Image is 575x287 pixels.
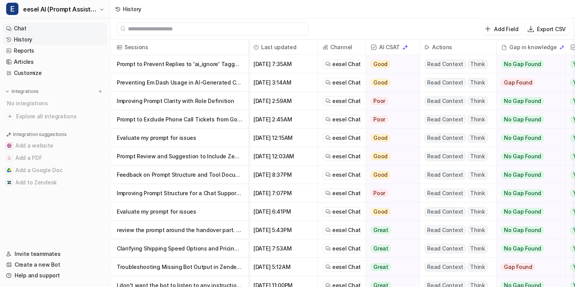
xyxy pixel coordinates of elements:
img: eeselChat [325,61,331,67]
button: Poor [366,92,415,110]
button: Good [366,129,415,147]
span: eesel Chat [332,153,361,160]
span: Poor [371,189,388,197]
button: Good [366,73,415,92]
span: Read Context [424,96,466,106]
button: Poor [366,184,415,202]
span: [DATE] 7:07PM [252,184,315,202]
a: History [3,34,107,45]
button: No Gap Found [497,166,560,184]
button: Great [366,258,415,276]
button: No Gap Found [497,239,560,258]
a: eesel Chat [325,97,358,105]
img: eeselChat [325,246,331,251]
span: No Gap Found [501,226,544,234]
span: Read Context [424,115,466,124]
span: [DATE] 2:59AM [252,92,315,110]
span: E [6,3,18,15]
p: Export CSV [537,25,566,33]
span: Good [371,208,390,216]
span: No Gap Found [501,153,544,160]
button: No Gap Found [497,184,560,202]
span: No Gap Found [501,97,544,105]
a: eesel Chat [325,153,358,160]
button: Poor [366,110,415,129]
img: Add a Google Doc [7,168,12,173]
p: Evaluate my prompt for issues [117,202,242,221]
span: Gap Found [501,79,535,86]
a: Chat [3,23,107,34]
span: No Gap Found [501,134,544,142]
a: eesel Chat [325,134,358,142]
span: Channel [321,40,363,55]
p: Troubleshooting Missing Bot Output in Zendesk Integration [117,258,242,276]
span: No Gap Found [501,208,544,216]
span: Think [467,207,488,216]
span: No Gap Found [501,245,544,252]
span: eesel AI (Prompt Assistant) [23,4,97,15]
img: eeselChat [325,209,331,214]
h2: Actions [432,40,452,55]
span: Read Context [424,262,466,272]
a: eesel Chat [325,263,358,271]
span: Great [371,245,391,252]
span: Explore all integrations [16,110,104,123]
img: eeselChat [325,227,331,233]
a: eesel Chat [325,79,358,86]
p: Integration suggestions [13,131,66,138]
span: Read Context [424,207,466,216]
span: eesel Chat [332,226,361,234]
a: eesel Chat [325,208,358,216]
span: [DATE] 12:15AM [252,129,315,147]
button: Good [366,166,415,184]
span: No Gap Found [501,189,544,197]
span: Great [371,263,391,271]
span: [DATE] 2:45AM [252,110,315,129]
span: Think [467,60,488,69]
span: Poor [371,116,388,123]
button: Add to ZendeskAdd to Zendesk [3,176,107,189]
span: Read Context [424,133,466,143]
button: Gap Found [497,258,560,276]
img: eeselChat [325,98,331,104]
button: No Gap Found [497,221,560,239]
button: Good [366,147,415,166]
span: eesel Chat [332,134,361,142]
button: No Gap Found [497,110,560,129]
a: eesel Chat [325,226,358,234]
a: Help and support [3,270,107,281]
a: Customize [3,68,107,78]
button: No Gap Found [497,55,560,73]
p: Improving Prompt Clarity with Role Definition [117,92,242,110]
img: Add a website [7,143,12,148]
span: eesel Chat [332,263,361,271]
p: Preventing Em Dash Usage in AI-Generated Customer Drafts [117,73,242,92]
span: No Gap Found [501,60,544,68]
a: Invite teammates [3,249,107,259]
img: eeselChat [325,191,331,196]
span: Good [371,134,390,142]
button: Good [366,202,415,221]
button: No Gap Found [497,202,560,221]
a: eesel Chat [325,116,358,123]
p: Prompt to Prevent Replies to 'ai_ignore' Tagged Gorgias Tickets [117,55,242,73]
img: expand menu [5,89,10,94]
div: Gap in knowledge [500,40,562,55]
span: No Gap Found [501,116,544,123]
span: [DATE] 3:14AM [252,73,315,92]
img: eeselChat [325,154,331,159]
img: explore all integrations [6,113,14,120]
p: Add Field [494,25,518,33]
span: Think [467,96,488,106]
span: Think [467,115,488,124]
span: Good [371,79,390,86]
img: menu_add.svg [98,89,103,94]
a: Create a new Bot [3,259,107,270]
a: Reports [3,45,107,56]
span: Think [467,170,488,179]
span: eesel Chat [332,189,361,197]
span: eesel Chat [332,116,361,123]
div: No integrations [5,97,107,109]
button: Add Field [482,23,521,35]
img: eeselChat [325,80,331,85]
